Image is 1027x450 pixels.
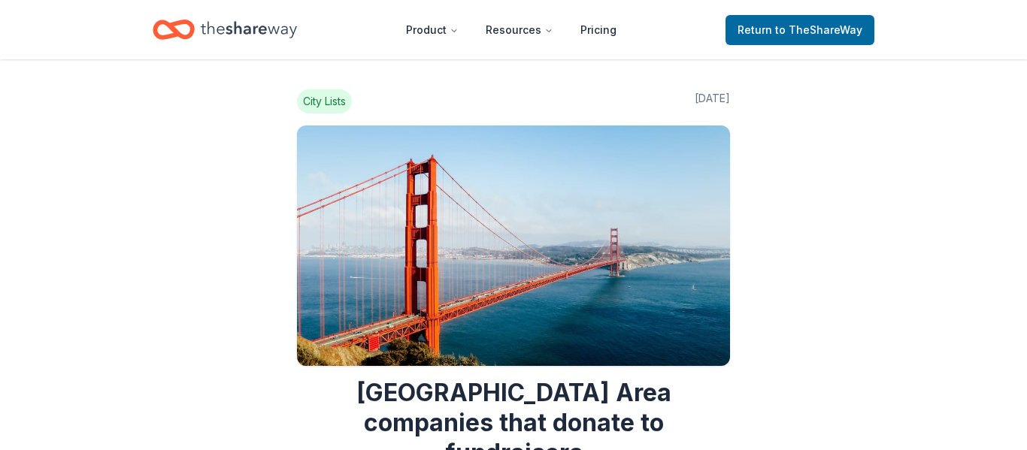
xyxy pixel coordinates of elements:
span: to TheShareWay [775,23,862,36]
a: Home [153,12,297,47]
button: Resources [474,15,565,45]
nav: Main [394,12,629,47]
span: [DATE] [695,89,730,113]
a: Returnto TheShareWay [726,15,874,45]
a: Pricing [568,15,629,45]
span: Return [738,21,862,39]
button: Product [394,15,471,45]
span: City Lists [297,89,352,113]
img: Image for San Francisco Bay Area companies that donate to fundraisers [297,125,730,366]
